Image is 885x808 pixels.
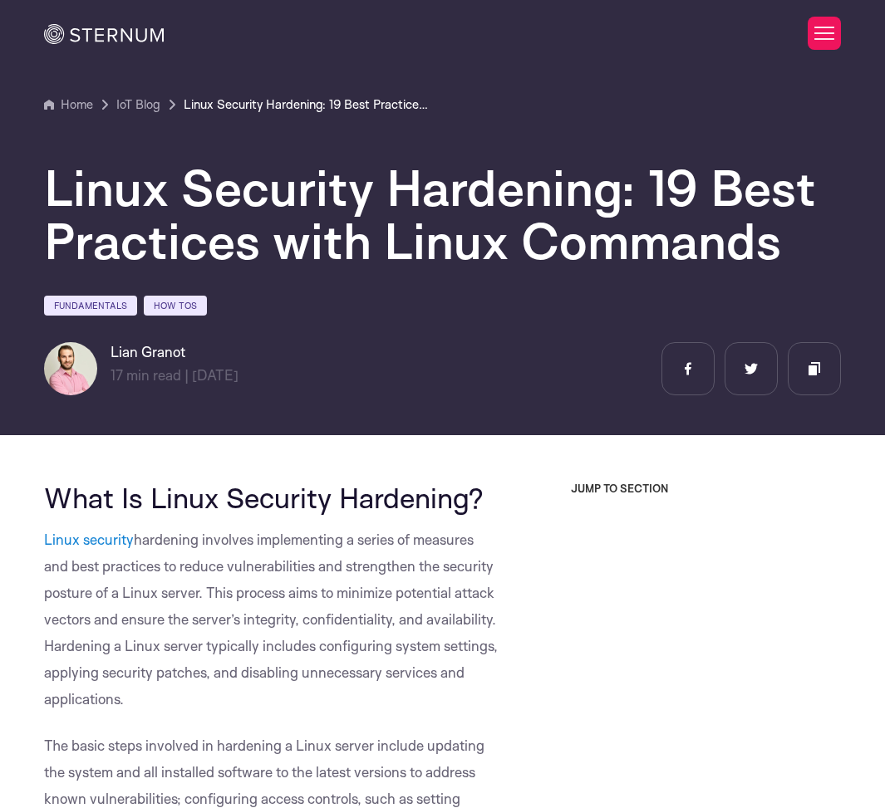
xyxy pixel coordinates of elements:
[44,480,484,515] span: What Is Linux Security Hardening?
[184,95,433,115] a: Linux Security Hardening: 19 Best Practices with Linux Commands
[44,531,134,548] a: Linux security
[44,161,841,267] h1: Linux Security Hardening: 19 Best Practices with Linux Commands
[111,342,238,362] h6: Lian Granot
[116,95,160,115] a: IoT Blog
[571,482,841,495] h3: JUMP TO SECTION
[808,17,841,50] button: Toggle Menu
[44,296,137,316] a: Fundamentals
[111,366,189,384] span: min read |
[192,366,238,384] span: [DATE]
[111,366,123,384] span: 17
[44,342,97,395] img: Lian Granot
[44,95,93,115] a: Home
[44,531,498,708] span: hardening involves implementing a series of measures and best practices to reduce vulnerabilities...
[144,296,207,316] a: How Tos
